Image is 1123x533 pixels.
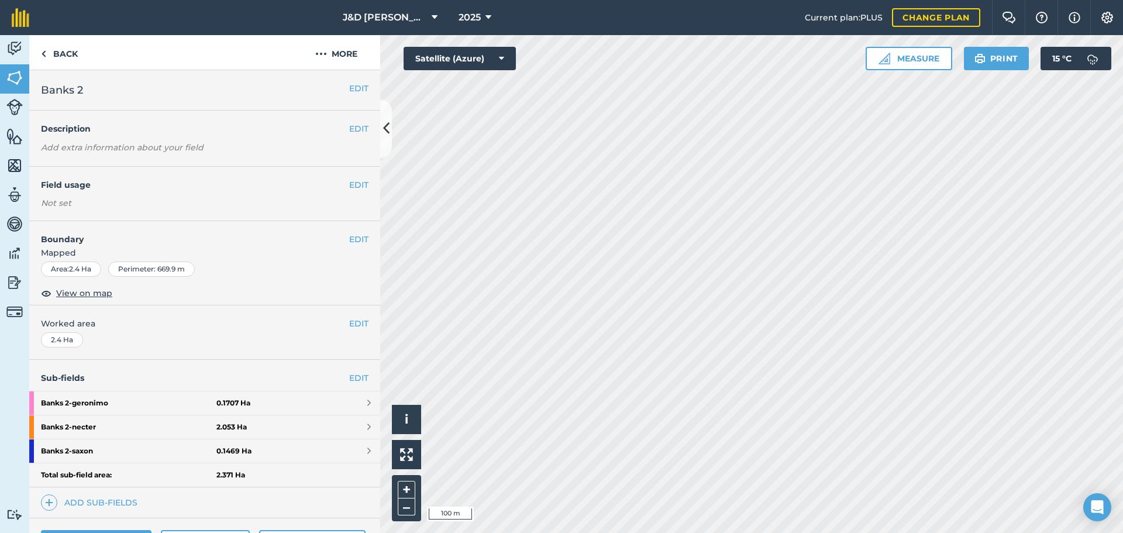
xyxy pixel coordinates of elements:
[41,286,51,300] img: svg+xml;base64,PHN2ZyB4bWxucz0iaHR0cDovL3d3dy53My5vcmcvMjAwMC9zdmciIHdpZHRoPSIxOCIgaGVpZ2h0PSIyNC...
[6,509,23,520] img: svg+xml;base64,PD94bWwgdmVyc2lvbj0iMS4wIiBlbmNvZGluZz0idXRmLTgiPz4KPCEtLSBHZW5lcmF0b3I6IEFkb2JlIE...
[41,494,142,511] a: Add sub-fields
[392,405,421,434] button: i
[6,245,23,262] img: svg+xml;base64,PD94bWwgdmVyc2lvbj0iMS4wIiBlbmNvZGluZz0idXRmLTgiPz4KPCEtLSBHZW5lcmF0b3I6IEFkb2JlIE...
[108,262,195,277] div: Perimeter : 669.9 m
[41,439,216,463] strong: Banks 2 - saxon
[29,221,349,246] h4: Boundary
[892,8,980,27] a: Change plan
[805,11,883,24] span: Current plan : PLUS
[349,372,368,384] a: EDIT
[405,412,408,427] span: i
[292,35,380,70] button: More
[1052,47,1072,70] span: 15 ° C
[1002,12,1016,23] img: Two speech bubbles overlapping with the left bubble in the forefront
[6,157,23,174] img: svg+xml;base64,PHN2ZyB4bWxucz0iaHR0cDovL3d3dy53My5vcmcvMjAwMC9zdmciIHdpZHRoPSI1NiIgaGVpZ2h0PSI2MC...
[41,470,216,480] strong: Total sub-field area:
[41,262,101,277] div: Area : 2.4 Ha
[879,53,890,64] img: Ruler icon
[404,47,516,70] button: Satellite (Azure)
[29,391,380,415] a: Banks 2-geronimo0.1707 Ha
[349,178,368,191] button: EDIT
[41,178,349,191] h4: Field usage
[29,415,380,439] a: Banks 2-necter2.053 Ha
[45,496,53,510] img: svg+xml;base64,PHN2ZyB4bWxucz0iaHR0cDovL3d3dy53My5vcmcvMjAwMC9zdmciIHdpZHRoPSIxNCIgaGVpZ2h0PSIyNC...
[1100,12,1114,23] img: A cog icon
[41,415,216,439] strong: Banks 2 - necter
[349,317,368,330] button: EDIT
[41,47,46,61] img: svg+xml;base64,PHN2ZyB4bWxucz0iaHR0cDovL3d3dy53My5vcmcvMjAwMC9zdmciIHdpZHRoPSI5IiBoZWlnaHQ9IjI0Ii...
[349,82,368,95] button: EDIT
[398,481,415,498] button: +
[6,304,23,320] img: svg+xml;base64,PD94bWwgdmVyc2lvbj0iMS4wIiBlbmNvZGluZz0idXRmLTgiPz4KPCEtLSBHZW5lcmF0b3I6IEFkb2JlIE...
[1041,47,1111,70] button: 15 °C
[6,40,23,57] img: svg+xml;base64,PD94bWwgdmVyc2lvbj0iMS4wIiBlbmNvZGluZz0idXRmLTgiPz4KPCEtLSBHZW5lcmF0b3I6IEFkb2JlIE...
[6,128,23,145] img: svg+xml;base64,PHN2ZyB4bWxucz0iaHR0cDovL3d3dy53My5vcmcvMjAwMC9zdmciIHdpZHRoPSI1NiIgaGVpZ2h0PSI2MC...
[400,448,413,461] img: Four arrows, one pointing top left, one top right, one bottom right and the last bottom left
[41,317,368,330] span: Worked area
[6,99,23,115] img: svg+xml;base64,PD94bWwgdmVyc2lvbj0iMS4wIiBlbmNvZGluZz0idXRmLTgiPz4KPCEtLSBHZW5lcmF0b3I6IEFkb2JlIE...
[12,8,29,27] img: fieldmargin Logo
[1081,47,1104,70] img: svg+xml;base64,PD94bWwgdmVyc2lvbj0iMS4wIiBlbmNvZGluZz0idXRmLTgiPz4KPCEtLSBHZW5lcmF0b3I6IEFkb2JlIE...
[6,186,23,204] img: svg+xml;base64,PD94bWwgdmVyc2lvbj0iMS4wIiBlbmNvZGluZz0idXRmLTgiPz4KPCEtLSBHZW5lcmF0b3I6IEFkb2JlIE...
[6,274,23,291] img: svg+xml;base64,PD94bWwgdmVyc2lvbj0iMS4wIiBlbmNvZGluZz0idXRmLTgiPz4KPCEtLSBHZW5lcmF0b3I6IEFkb2JlIE...
[398,498,415,515] button: –
[41,82,83,98] span: Banks 2
[29,439,380,463] a: Banks 2-saxon0.1469 Ha
[343,11,427,25] span: J&D [PERSON_NAME] & sons
[216,470,245,480] strong: 2.371 Ha
[349,122,368,135] button: EDIT
[1035,12,1049,23] img: A question mark icon
[315,47,327,61] img: svg+xml;base64,PHN2ZyB4bWxucz0iaHR0cDovL3d3dy53My5vcmcvMjAwMC9zdmciIHdpZHRoPSIyMCIgaGVpZ2h0PSIyNC...
[56,287,112,300] span: View on map
[41,332,83,348] div: 2.4 Ha
[41,286,112,300] button: View on map
[459,11,481,25] span: 2025
[29,35,89,70] a: Back
[974,51,986,66] img: svg+xml;base64,PHN2ZyB4bWxucz0iaHR0cDovL3d3dy53My5vcmcvMjAwMC9zdmciIHdpZHRoPSIxOSIgaGVpZ2h0PSIyNC...
[216,422,247,432] strong: 2.053 Ha
[964,47,1029,70] button: Print
[216,446,252,456] strong: 0.1469 Ha
[29,372,380,384] h4: Sub-fields
[6,215,23,233] img: svg+xml;base64,PD94bWwgdmVyc2lvbj0iMS4wIiBlbmNvZGluZz0idXRmLTgiPz4KPCEtLSBHZW5lcmF0b3I6IEFkb2JlIE...
[349,233,368,246] button: EDIT
[41,391,216,415] strong: Banks 2 - geronimo
[41,122,368,135] h4: Description
[41,197,368,209] div: Not set
[1069,11,1080,25] img: svg+xml;base64,PHN2ZyB4bWxucz0iaHR0cDovL3d3dy53My5vcmcvMjAwMC9zdmciIHdpZHRoPSIxNyIgaGVpZ2h0PSIxNy...
[1083,493,1111,521] div: Open Intercom Messenger
[866,47,952,70] button: Measure
[41,142,204,153] em: Add extra information about your field
[29,246,380,259] span: Mapped
[216,398,250,408] strong: 0.1707 Ha
[6,69,23,87] img: svg+xml;base64,PHN2ZyB4bWxucz0iaHR0cDovL3d3dy53My5vcmcvMjAwMC9zdmciIHdpZHRoPSI1NiIgaGVpZ2h0PSI2MC...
